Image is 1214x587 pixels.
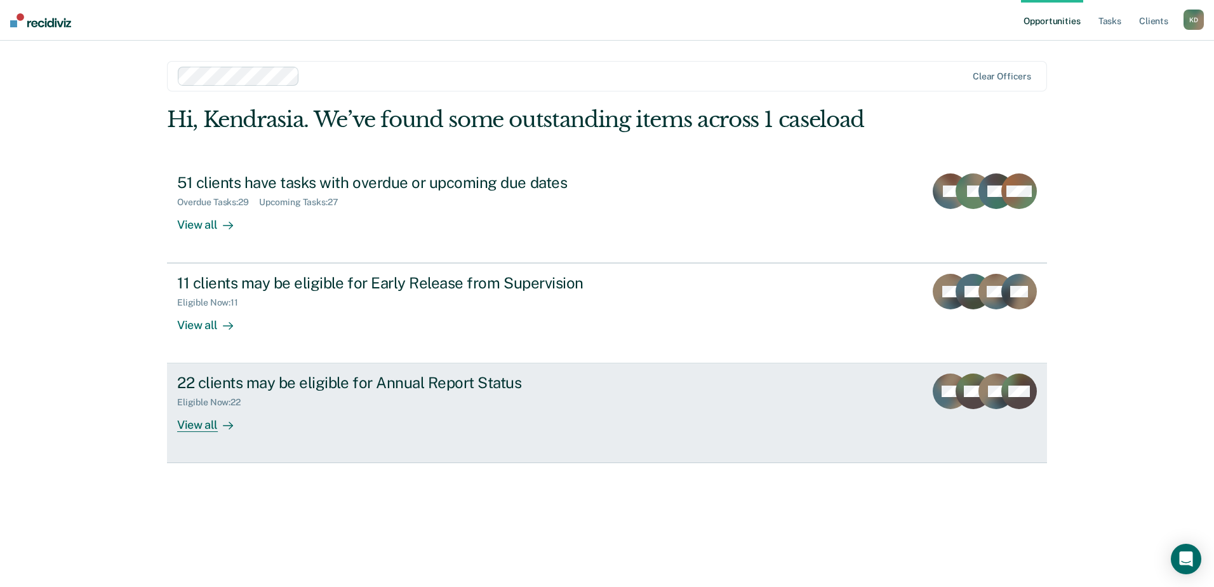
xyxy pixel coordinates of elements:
div: 51 clients have tasks with overdue or upcoming due dates [177,173,623,192]
div: View all [177,408,248,433]
div: K D [1184,10,1204,30]
button: KD [1184,10,1204,30]
div: Overdue Tasks : 29 [177,197,259,208]
div: Upcoming Tasks : 27 [259,197,349,208]
div: View all [177,308,248,333]
div: Clear officers [973,71,1031,82]
div: Eligible Now : 22 [177,397,251,408]
div: Open Intercom Messenger [1171,544,1201,574]
div: View all [177,207,248,232]
div: Eligible Now : 11 [177,297,248,308]
a: 11 clients may be eligible for Early Release from SupervisionEligible Now:11View all [167,263,1047,363]
a: 22 clients may be eligible for Annual Report StatusEligible Now:22View all [167,363,1047,463]
div: Hi, Kendrasia. We’ve found some outstanding items across 1 caseload [167,107,871,133]
a: 51 clients have tasks with overdue or upcoming due datesOverdue Tasks:29Upcoming Tasks:27View all [167,163,1047,263]
div: 11 clients may be eligible for Early Release from Supervision [177,274,623,292]
img: Recidiviz [10,13,71,27]
div: 22 clients may be eligible for Annual Report Status [177,374,623,392]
